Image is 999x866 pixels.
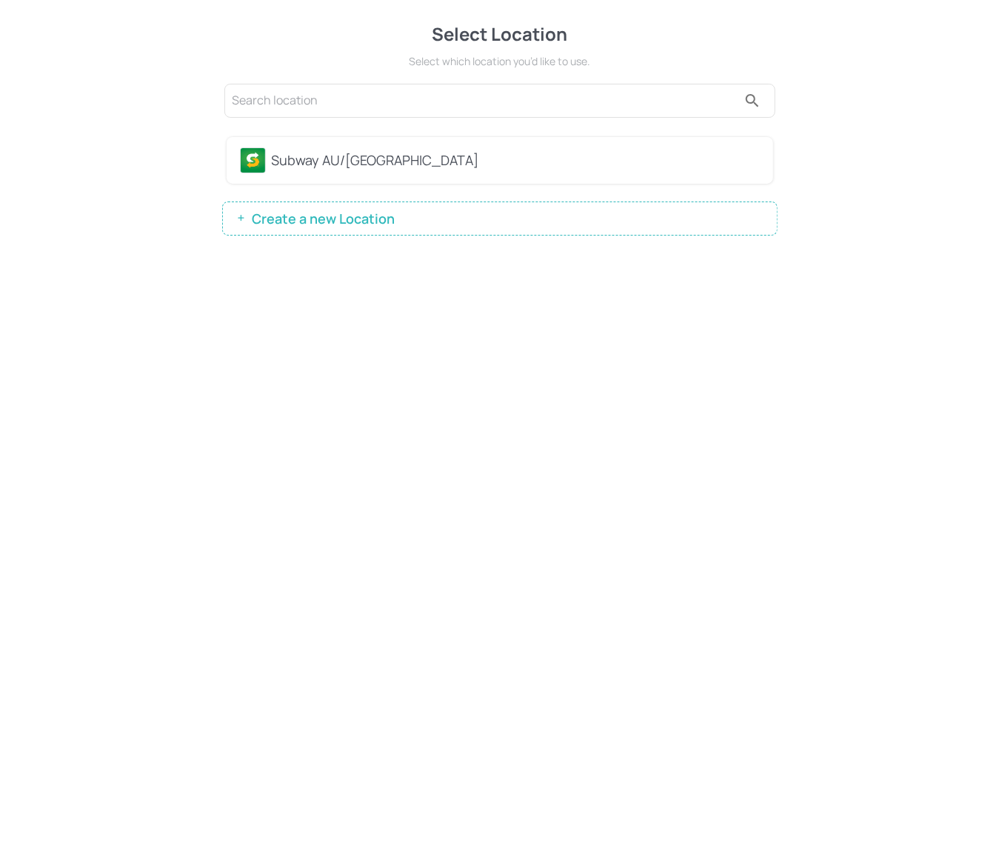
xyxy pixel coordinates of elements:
div: Subway AU/[GEOGRAPHIC_DATA] [272,150,760,170]
button: Create a new Location [222,201,778,236]
input: Search location [233,89,738,113]
img: avatar [241,148,265,173]
button: search [738,86,767,116]
div: Select which location you’d like to use. [222,53,778,69]
span: Create a new Location [244,211,402,226]
div: Select Location [222,21,778,47]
